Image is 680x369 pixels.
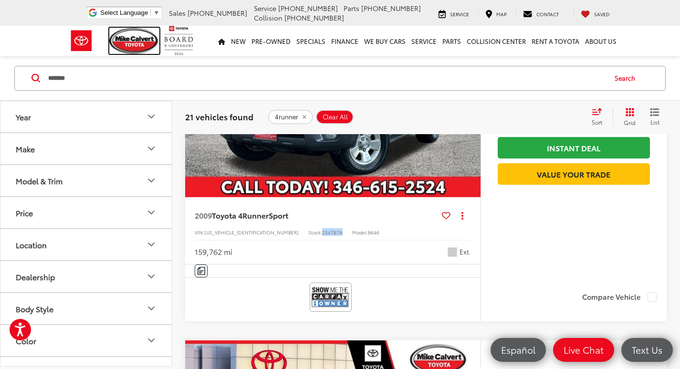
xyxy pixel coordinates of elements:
span: 4runner [275,113,298,121]
a: Service [431,9,476,18]
a: Map [478,9,514,18]
div: Color [16,336,36,345]
div: Dealership [146,271,157,283]
div: 159,762 mi [195,246,232,257]
span: Service [254,3,276,13]
span: [PHONE_NUMBER] [361,3,421,13]
div: Make [146,143,157,155]
span: ​ [150,9,151,16]
div: Body Style [146,303,157,315]
span: [PHONE_NUMBER] [278,3,338,13]
span: Galactic Gray [448,247,457,257]
span: VIN: [195,229,204,236]
span: Service [450,11,469,18]
span: Contact [536,11,559,18]
div: Year [16,112,31,121]
a: Value Your Trade [498,163,650,185]
a: Live Chat [553,338,614,362]
button: Comments [195,264,208,277]
div: Price [16,208,33,217]
input: Search by Make, Model, or Keyword [47,67,606,90]
span: Sport [269,210,288,221]
div: Year [146,111,157,123]
span: 254787A [322,229,343,236]
a: 2009Toyota 4RunnerSport [195,210,438,221]
span: Text Us [627,344,667,356]
a: Instant Deal [498,137,650,158]
div: Price [146,207,157,219]
span: Parts [344,3,359,13]
a: WE BUY CARS [361,26,408,56]
button: Grid View [613,107,643,127]
span: ▼ [153,9,159,16]
span: Collision [254,13,282,22]
span: Model: [352,229,368,236]
a: Contact [516,9,566,18]
a: Select Language​ [100,9,159,16]
span: [PHONE_NUMBER] [188,8,247,18]
button: Body StyleBody Style [0,293,172,324]
button: Model & TrimModel & Trim [0,165,172,196]
a: About Us [582,26,619,56]
img: View CARFAX report [312,285,350,310]
div: Make [16,144,35,153]
button: Select sort value [587,107,613,127]
a: Español [491,338,546,362]
span: [US_VEHICLE_IDENTIFICATION_NUMBER] [204,229,299,236]
span: Clear All [323,113,348,121]
a: Specials [293,26,328,56]
div: Body Style [16,304,53,313]
span: 21 vehicles found [185,111,253,122]
button: Clear All [316,110,354,124]
a: Finance [328,26,361,56]
img: Mike Calvert Toyota [109,28,160,54]
button: ColorColor [0,325,172,356]
div: Model & Trim [146,175,157,187]
span: Español [496,344,540,356]
img: Comments [198,267,205,275]
span: Grid [624,118,636,127]
div: Location [16,240,47,249]
span: [PHONE_NUMBER] [284,13,344,22]
a: My Saved Vehicles [574,9,617,18]
span: List [650,118,659,126]
button: YearYear [0,101,172,132]
a: Rent a Toyota [529,26,582,56]
button: remove 4runner [268,110,313,124]
span: Live Chat [559,344,608,356]
span: 8646 [368,229,379,236]
span: 2009 [195,210,212,221]
div: Location [146,239,157,251]
button: PricePrice [0,197,172,228]
button: LocationLocation [0,229,172,260]
div: Model & Trim [16,176,63,185]
span: Ext. [460,247,471,256]
a: Collision Center [464,26,529,56]
span: Sales [169,8,186,18]
a: Parts [439,26,464,56]
label: Compare Vehicle [582,292,657,302]
span: Select Language [100,9,148,16]
button: MakeMake [0,133,172,164]
button: List View [643,107,667,127]
button: Actions [454,207,471,223]
a: Pre-Owned [249,26,293,56]
img: Toyota [63,25,99,56]
div: Dealership [16,272,55,281]
div: Color [146,335,157,347]
button: DealershipDealership [0,261,172,292]
a: Service [408,26,439,56]
a: Text Us [621,338,673,362]
span: Sort [592,118,602,126]
button: Search [606,66,649,90]
span: Map [496,11,507,18]
a: New [228,26,249,56]
span: Saved [594,11,610,18]
span: Stock: [308,229,322,236]
span: Toyota 4Runner [212,210,269,221]
span: dropdown dots [461,211,463,219]
a: Home [215,26,228,56]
